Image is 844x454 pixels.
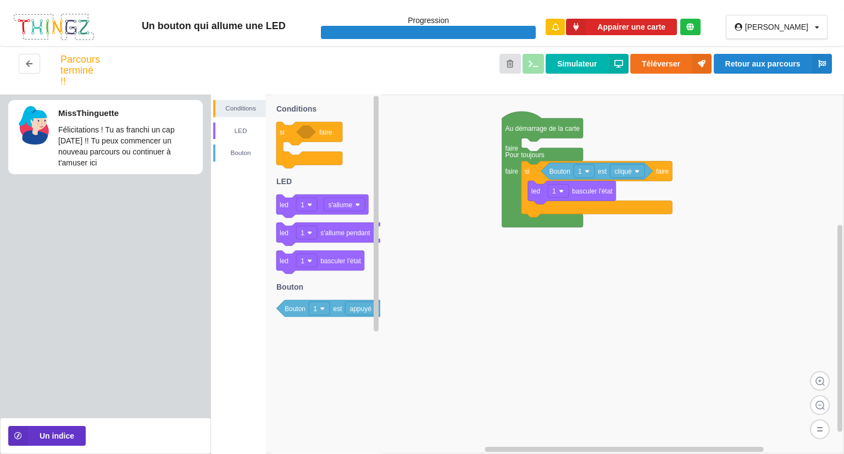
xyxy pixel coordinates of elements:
div: LED [215,125,266,136]
img: thingz_logo.png [13,13,95,42]
text: Bouton [276,283,303,291]
div: [PERSON_NAME] [745,23,808,31]
text: 1 [578,168,582,175]
div: Un bouton qui allume une LED [107,20,321,32]
text: 1 [301,201,304,209]
text: Bouton [285,305,306,313]
text: cliqué [614,168,632,175]
p: MissThinguette [58,107,197,119]
button: Annuler les modifications et revenir au début de l'étape [499,54,521,74]
button: Téléverser [630,54,712,74]
text: 1 [552,187,556,195]
text: s'allume pendant [320,229,370,237]
text: 1 [301,257,304,265]
button: Simulateur [546,54,628,74]
text: led [280,201,288,209]
text: faire [319,129,332,136]
button: Retour aux parcours [714,54,832,74]
text: Au démarrage de la carte [505,125,580,132]
text: si [280,129,285,136]
text: 1 [313,305,317,313]
div: Bouton [215,147,266,158]
text: appuyé [349,305,371,313]
div: Tu es connecté au serveur de création de Thingz [680,19,701,35]
text: led [280,257,288,265]
text: est [598,168,607,175]
text: faire [656,168,669,175]
text: est [333,305,342,313]
text: 1 [301,229,304,237]
text: Conditions [276,104,316,113]
text: LED [276,177,292,186]
text: led [531,187,540,195]
p: Progression [321,15,536,26]
text: led [280,229,288,237]
text: si [525,168,530,175]
p: Félicitations ! Tu as franchi un cap [DATE] !! Tu peux commencer un nouveau parcours ou continuer... [58,124,197,168]
text: basculer l'état [572,187,613,195]
text: basculer l'état [320,257,361,265]
div: Parcours terminé !! [60,54,98,87]
div: Conditions [215,103,266,114]
button: Un indice [8,426,86,446]
text: faire [506,145,519,152]
text: faire [506,168,519,175]
text: Bouton [549,168,570,175]
text: Pour toujours [506,151,545,159]
button: Appairer une carte [566,19,677,36]
text: s'allume [328,201,352,209]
